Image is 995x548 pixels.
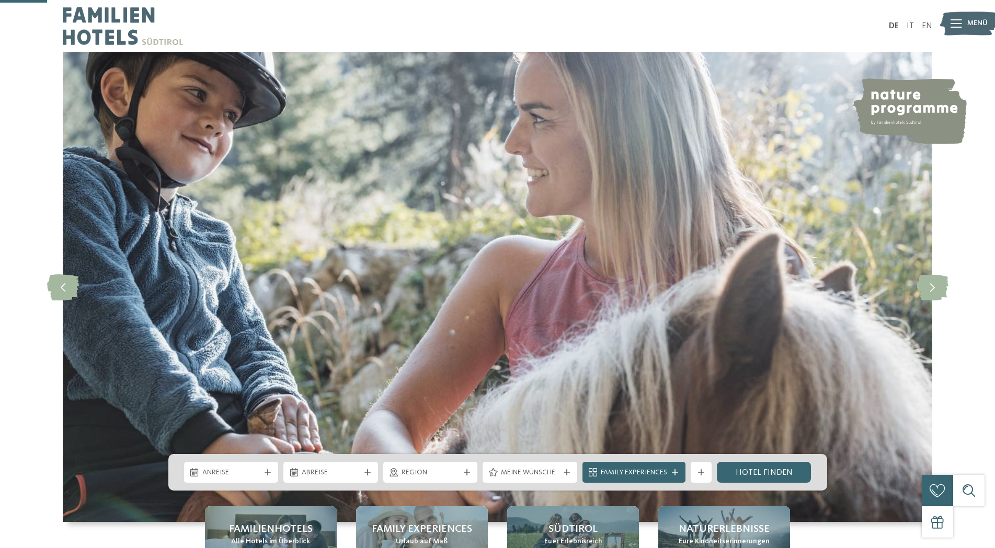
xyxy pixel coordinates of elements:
img: Familienhotels Südtirol: The happy family places [63,52,932,522]
span: Family Experiences [601,468,667,478]
span: Familienhotels [229,522,313,537]
span: Euer Erlebnisreich [544,537,602,547]
span: Anreise [202,468,260,478]
span: Urlaub auf Maß [396,537,448,547]
a: Hotel finden [717,462,811,483]
a: IT [907,22,914,30]
a: EN [922,22,932,30]
span: Alle Hotels im Überblick [231,537,310,547]
span: Naturerlebnisse [679,522,770,537]
a: DE [889,22,899,30]
span: Südtirol [548,522,598,537]
span: Eure Kindheitserinnerungen [679,537,770,547]
span: Family Experiences [372,522,472,537]
span: Abreise [302,468,360,478]
span: Region [402,468,460,478]
span: Meine Wünsche [501,468,559,478]
span: Menü [967,18,988,29]
img: nature programme by Familienhotels Südtirol [852,78,967,144]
